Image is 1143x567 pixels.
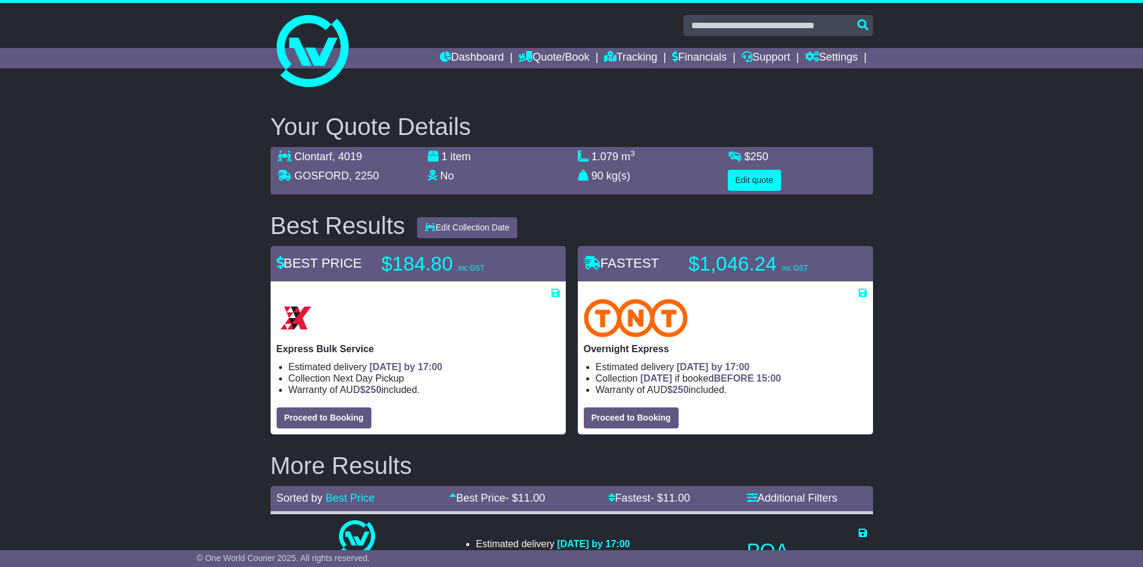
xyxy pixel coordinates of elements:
span: BEFORE [714,373,754,383]
span: [DATE] by 17:00 [677,362,750,372]
li: Estimated delivery [476,538,630,550]
a: Dashboard [440,48,504,68]
span: [DATE] by 17:00 [370,362,443,372]
span: 11.00 [518,492,545,504]
span: [DATE] by 17:00 [557,539,630,549]
span: inc GST [782,264,808,272]
a: Settings [805,48,858,68]
button: Edit Collection Date [417,217,517,238]
span: 1.079 [592,151,619,163]
li: Estimated delivery [289,361,560,373]
p: Overnight Express [584,343,867,355]
span: 250 [673,385,689,395]
span: - $ [505,492,545,504]
span: 90 [592,170,604,182]
a: Additional Filters [747,492,838,504]
span: if booked [640,373,781,383]
li: Collection [476,550,630,561]
span: m [622,151,635,163]
span: [DATE] [640,373,672,383]
p: $184.80 [382,252,532,276]
img: Border Express: Express Bulk Service [277,299,315,337]
span: 15:00 [757,373,781,383]
h2: Your Quote Details [271,113,873,140]
li: Collection [596,373,867,384]
sup: 3 [631,149,635,158]
button: Proceed to Booking [277,407,371,428]
a: Best Price [326,492,375,504]
span: BEST PRICE [277,256,362,271]
span: 1 [442,151,448,163]
img: One World Courier: Same Day Nationwide(quotes take 0.5-1 hour) [339,520,375,556]
span: $ [360,385,382,395]
li: Collection [289,373,560,384]
button: Proceed to Booking [584,407,679,428]
span: - $ [650,492,690,504]
span: Clontarf [295,151,332,163]
span: Sorted by [277,492,323,504]
span: Next Day Pickup [333,373,404,383]
span: item [451,151,471,163]
p: $1,046.24 [689,252,839,276]
a: Quote/Book [518,48,589,68]
a: Support [742,48,790,68]
span: , 2250 [349,170,379,182]
a: Tracking [604,48,657,68]
button: Edit quote [728,170,781,191]
span: kg(s) [607,170,631,182]
h2: More Results [271,452,873,479]
a: Fastest- $11.00 [608,492,690,504]
p: POA [747,539,867,563]
li: Warranty of AUD included. [596,384,867,395]
span: FASTEST [584,256,659,271]
img: TNT Domestic: Overnight Express [584,299,688,337]
span: No [440,170,454,182]
li: Estimated delivery [596,361,867,373]
span: , 4019 [332,151,362,163]
li: Warranty of AUD included. [289,384,560,395]
span: 250 [365,385,382,395]
a: Financials [672,48,727,68]
span: © One World Courier 2025. All rights reserved. [197,553,370,563]
span: 250 [751,151,769,163]
span: inc GST [458,264,484,272]
p: Express Bulk Service [277,343,560,355]
span: $ [745,151,769,163]
div: Best Results [265,212,412,239]
a: Best Price- $11.00 [449,492,545,504]
span: $ [667,385,689,395]
span: GOSFORD [295,170,349,182]
span: 11.00 [663,492,690,504]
